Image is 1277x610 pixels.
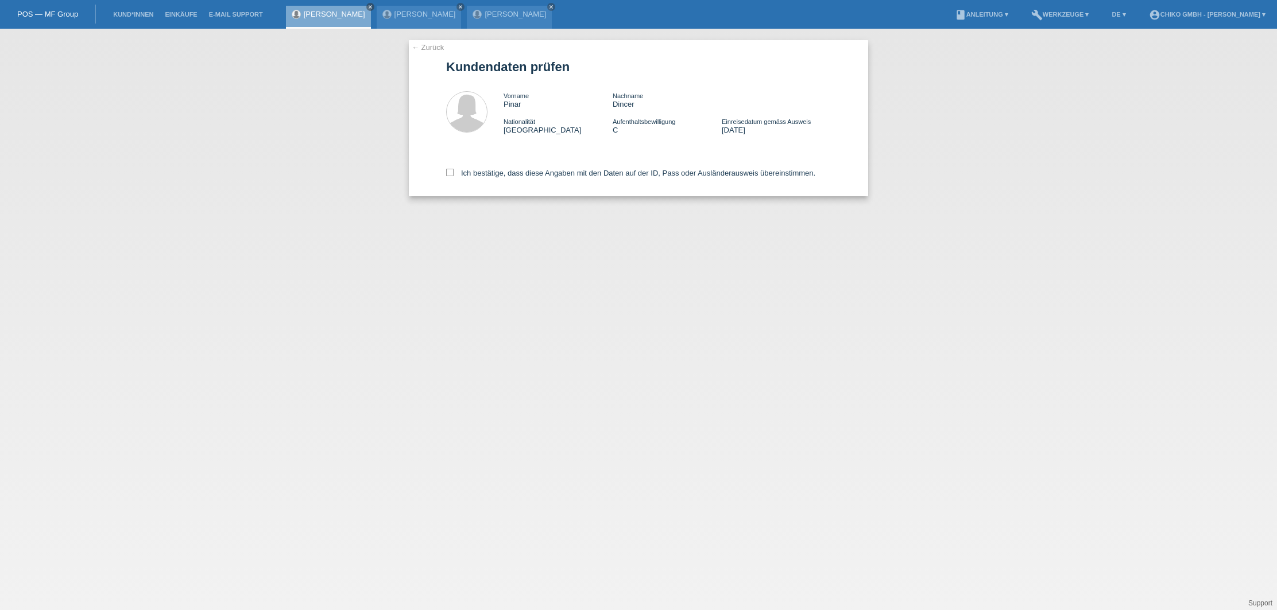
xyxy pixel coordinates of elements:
a: Einkäufe [159,11,203,18]
span: Nationalität [504,118,535,125]
a: [PERSON_NAME] [304,10,365,18]
a: account_circleChiko GmbH - [PERSON_NAME] ▾ [1143,11,1271,18]
i: build [1031,9,1043,21]
a: [PERSON_NAME] [485,10,546,18]
a: ← Zurück [412,43,444,52]
i: close [367,4,373,10]
a: DE ▾ [1106,11,1131,18]
span: Aufenthaltsbewilligung [613,118,675,125]
i: account_circle [1149,9,1160,21]
a: E-Mail Support [203,11,269,18]
span: Vorname [504,92,529,99]
div: C [613,117,722,134]
a: Support [1248,599,1272,607]
label: Ich bestätige, dass diese Angaben mit den Daten auf der ID, Pass oder Ausländerausweis übereinsti... [446,169,815,177]
i: book [955,9,966,21]
a: Kund*innen [107,11,159,18]
a: close [547,3,555,11]
h1: Kundendaten prüfen [446,60,831,74]
div: [DATE] [722,117,831,134]
div: Pinar [504,91,613,108]
span: Einreisedatum gemäss Ausweis [722,118,811,125]
a: bookAnleitung ▾ [949,11,1014,18]
div: Dincer [613,91,722,108]
a: POS — MF Group [17,10,78,18]
a: buildWerkzeuge ▾ [1026,11,1095,18]
i: close [548,4,554,10]
a: [PERSON_NAME] [394,10,456,18]
span: Nachname [613,92,643,99]
div: [GEOGRAPHIC_DATA] [504,117,613,134]
a: close [456,3,465,11]
a: close [366,3,374,11]
i: close [458,4,463,10]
